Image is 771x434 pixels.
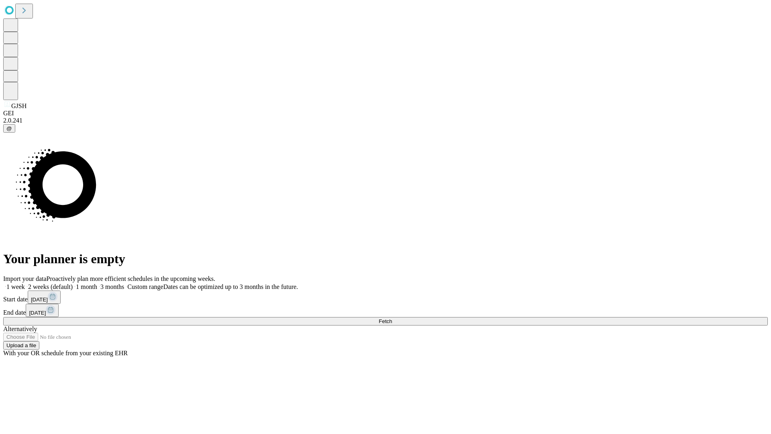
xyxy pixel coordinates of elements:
span: Proactively plan more efficient schedules in the upcoming weeks. [47,275,215,282]
div: 2.0.241 [3,117,768,124]
span: Dates can be optimized up to 3 months in the future. [163,283,298,290]
button: [DATE] [26,304,59,317]
button: @ [3,124,15,133]
span: @ [6,125,12,131]
button: Upload a file [3,341,39,350]
div: End date [3,304,768,317]
span: [DATE] [31,297,48,303]
span: Import your data [3,275,47,282]
span: 2 weeks (default) [28,283,73,290]
div: Start date [3,291,768,304]
button: Fetch [3,317,768,325]
span: Custom range [127,283,163,290]
button: [DATE] [28,291,61,304]
span: 1 month [76,283,97,290]
div: GEI [3,110,768,117]
span: [DATE] [29,310,46,316]
h1: Your planner is empty [3,252,768,266]
span: With your OR schedule from your existing EHR [3,350,128,356]
span: Fetch [379,318,392,324]
span: Alternatively [3,325,37,332]
span: 3 months [100,283,124,290]
span: GJSH [11,102,27,109]
span: 1 week [6,283,25,290]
